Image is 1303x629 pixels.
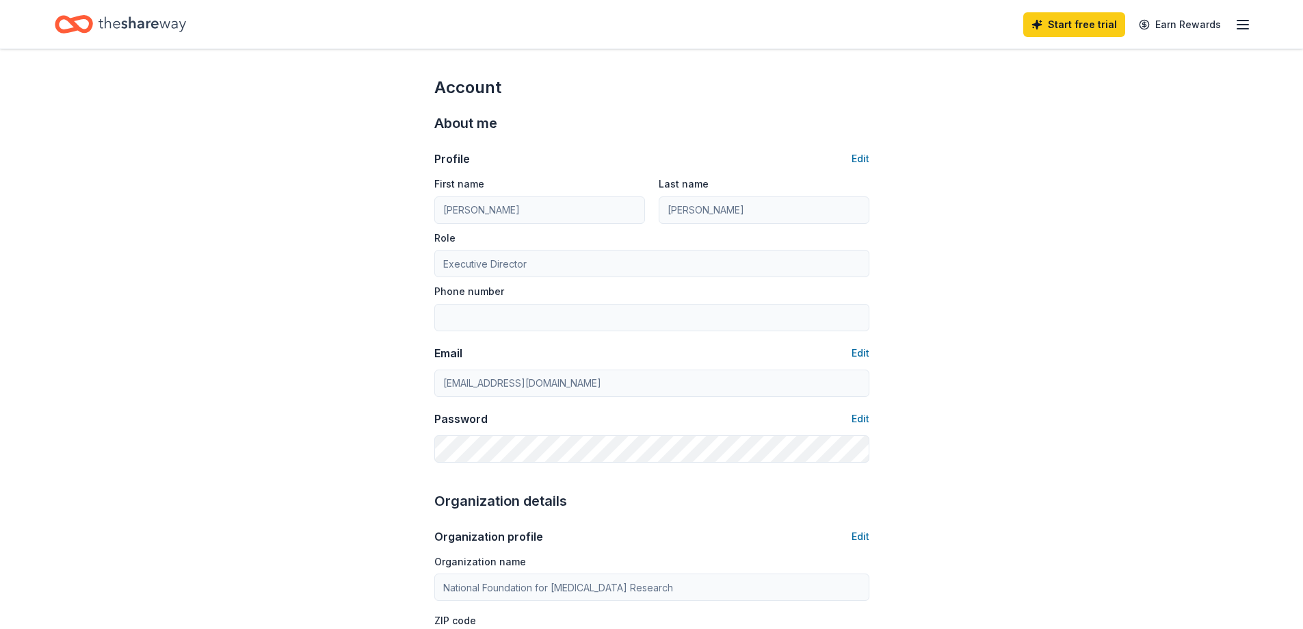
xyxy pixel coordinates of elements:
div: About me [434,112,869,134]
a: Start free trial [1023,12,1125,37]
div: Profile [434,151,470,167]
button: Edit [852,151,869,167]
div: Password [434,411,488,427]
label: ZIP code [434,614,476,628]
label: Phone number [434,285,504,298]
div: Account [434,77,869,99]
a: Earn Rewards [1131,12,1229,37]
label: Organization name [434,555,526,569]
a: Home [55,8,186,40]
label: Role [434,231,456,245]
button: Edit [852,528,869,545]
label: First name [434,177,484,191]
label: Last name [659,177,709,191]
div: Email [434,345,462,361]
div: Organization profile [434,528,543,545]
div: Organization details [434,490,869,512]
button: Edit [852,411,869,427]
button: Edit [852,345,869,361]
